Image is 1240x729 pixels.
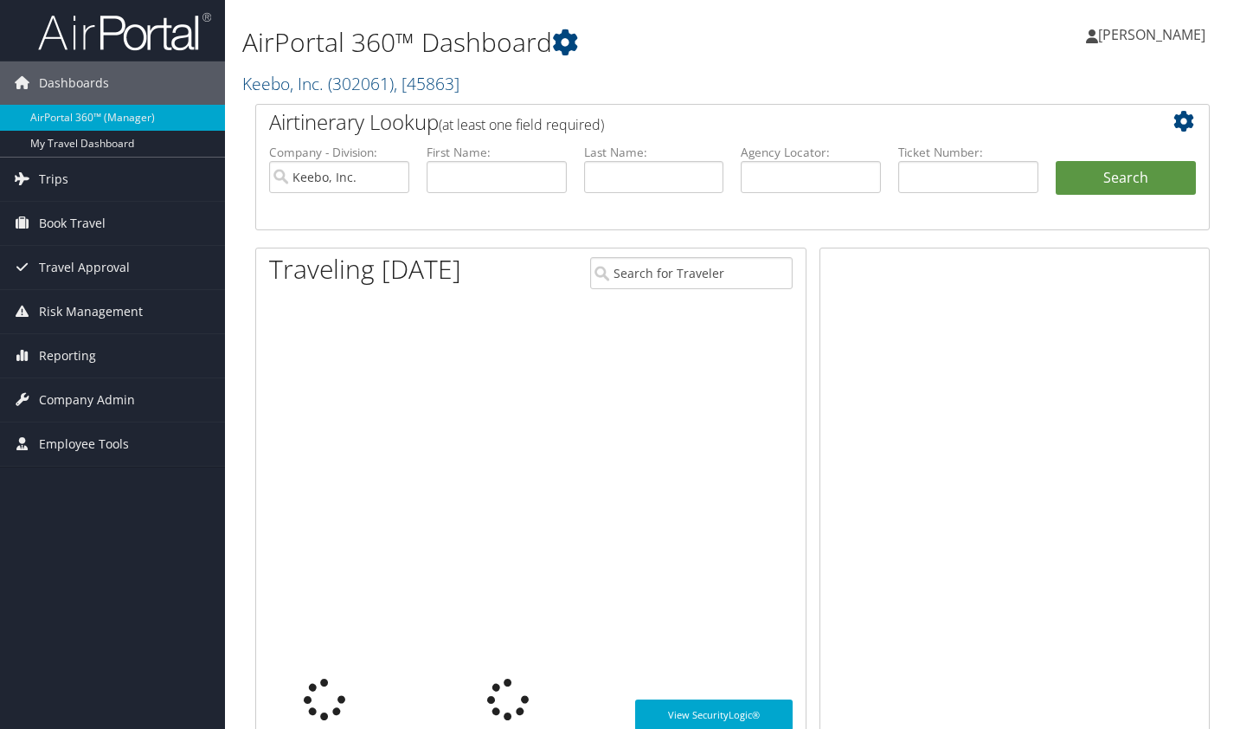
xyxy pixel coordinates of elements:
a: Keebo, Inc. [242,72,459,95]
span: , [ 45863 ] [394,72,459,95]
span: Book Travel [39,202,106,245]
span: Employee Tools [39,423,129,466]
h2: Airtinerary Lookup [269,107,1116,137]
span: ( 302061 ) [328,72,394,95]
label: Ticket Number: [898,144,1038,161]
span: (at least one field required) [439,115,604,134]
span: Reporting [39,334,96,377]
span: Dashboards [39,61,109,105]
label: Last Name: [584,144,724,161]
span: Travel Approval [39,246,130,289]
label: Agency Locator: [741,144,881,161]
button: Search [1056,161,1196,196]
label: Company - Division: [269,144,409,161]
input: Search for Traveler [590,257,793,289]
span: Company Admin [39,378,135,422]
h1: Traveling [DATE] [269,251,461,287]
span: [PERSON_NAME] [1098,25,1205,44]
a: [PERSON_NAME] [1086,9,1223,61]
img: airportal-logo.png [38,11,211,52]
h1: AirPortal 360™ Dashboard [242,24,896,61]
span: Risk Management [39,290,143,333]
label: First Name: [427,144,567,161]
span: Trips [39,158,68,201]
